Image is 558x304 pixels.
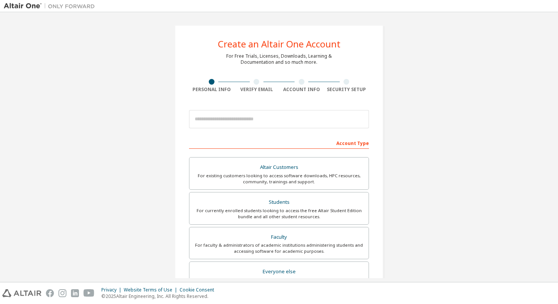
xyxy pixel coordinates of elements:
[218,39,340,49] div: Create an Altair One Account
[194,208,364,220] div: For currently enrolled students looking to access the free Altair Student Edition bundle and all ...
[194,242,364,254] div: For faculty & administrators of academic institutions administering students and accessing softwa...
[194,266,364,277] div: Everyone else
[226,53,332,65] div: For Free Trials, Licenses, Downloads, Learning & Documentation and so much more.
[194,162,364,173] div: Altair Customers
[46,289,54,297] img: facebook.svg
[101,293,219,299] p: © 2025 Altair Engineering, Inc. All Rights Reserved.
[180,287,219,293] div: Cookie Consent
[194,277,364,289] div: For individuals, businesses and everyone else looking to try Altair software and explore our prod...
[101,287,124,293] div: Privacy
[324,87,369,93] div: Security Setup
[279,87,324,93] div: Account Info
[189,137,369,149] div: Account Type
[234,87,279,93] div: Verify Email
[58,289,66,297] img: instagram.svg
[84,289,95,297] img: youtube.svg
[71,289,79,297] img: linkedin.svg
[2,289,41,297] img: altair_logo.svg
[194,173,364,185] div: For existing customers looking to access software downloads, HPC resources, community, trainings ...
[194,197,364,208] div: Students
[124,287,180,293] div: Website Terms of Use
[194,232,364,243] div: Faculty
[4,2,99,10] img: Altair One
[189,87,234,93] div: Personal Info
